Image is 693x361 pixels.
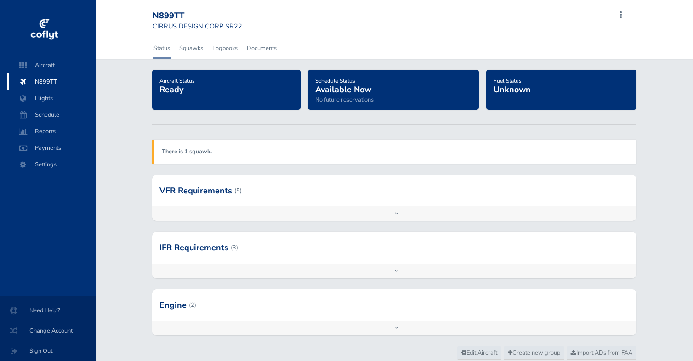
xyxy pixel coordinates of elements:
[494,77,522,85] span: Fuel Status
[11,322,85,339] span: Change Account
[315,77,355,85] span: Schedule Status
[494,84,531,95] span: Unknown
[246,38,278,58] a: Documents
[153,22,242,31] small: CIRRUS DESIGN CORP SR22
[457,346,501,360] a: Edit Aircraft
[162,147,212,156] a: There is 1 squawk.
[159,77,195,85] span: Aircraft Status
[178,38,204,58] a: Squawks
[159,84,183,95] span: Ready
[17,57,86,73] span: Aircraft
[17,140,86,156] span: Payments
[508,349,560,357] span: Create new group
[17,73,86,90] span: N899TT
[17,156,86,173] span: Settings
[17,90,86,107] span: Flights
[567,346,636,360] a: Import ADs from FAA
[153,11,242,21] div: N899TT
[11,302,85,319] span: Need Help?
[315,84,371,95] span: Available Now
[153,38,171,58] a: Status
[504,346,564,360] a: Create new group
[29,16,59,44] img: coflyt logo
[17,107,86,123] span: Schedule
[461,349,497,357] span: Edit Aircraft
[571,349,632,357] span: Import ADs from FAA
[211,38,239,58] a: Logbooks
[315,96,374,104] span: No future reservations
[315,74,371,96] a: Schedule StatusAvailable Now
[11,343,85,359] span: Sign Out
[17,123,86,140] span: Reports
